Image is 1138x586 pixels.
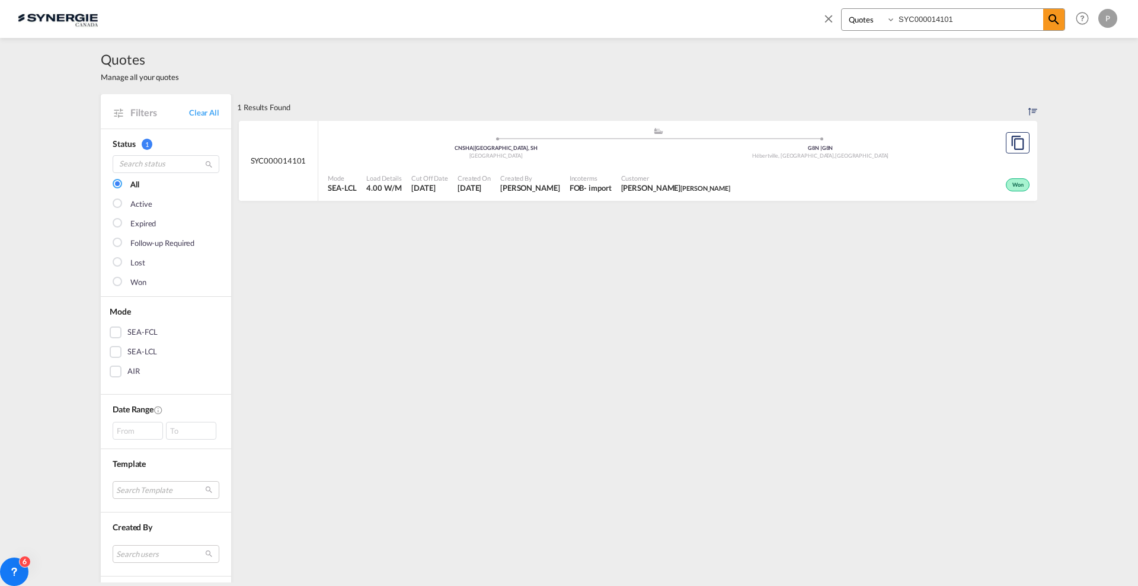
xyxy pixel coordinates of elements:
[130,198,152,210] div: Active
[808,145,822,151] span: G8N
[820,145,822,151] span: |
[110,306,131,316] span: Mode
[142,139,152,150] span: 1
[18,5,98,32] img: 1f56c880d42311ef80fc7dca854c8e59.png
[822,145,833,151] span: G8N
[1028,94,1037,120] div: Sort by: Created On
[101,50,179,69] span: Quotes
[822,8,841,37] span: icon-close
[651,128,666,134] md-icon: assets/icons/custom/ship-fill.svg
[584,182,611,193] div: - import
[130,179,139,191] div: All
[570,182,612,193] div: FOB import
[458,174,491,182] span: Created On
[473,145,475,151] span: |
[113,422,163,440] div: From
[127,326,158,338] div: SEA-FCL
[130,238,194,249] div: Follow-up Required
[154,405,163,415] md-icon: Created On
[570,174,612,182] span: Incoterms
[680,184,730,192] span: [PERSON_NAME]
[752,152,835,159] span: Hébertville, [GEOGRAPHIC_DATA]
[469,152,523,159] span: [GEOGRAPHIC_DATA]
[1047,12,1061,27] md-icon: icon-magnify
[113,404,154,414] span: Date Range
[1098,9,1117,28] div: P
[500,182,560,193] span: Pablo Gomez Saldarriaga
[1006,132,1030,153] button: Copy Quote
[101,72,179,82] span: Manage all your quotes
[328,182,357,193] span: SEA-LCL
[113,138,219,150] div: Status 1
[110,326,222,338] md-checkbox: SEA-FCL
[458,182,491,193] span: 15 Aug 2025
[127,346,157,358] div: SEA-LCL
[1011,136,1025,150] md-icon: assets/icons/custom/copyQuote.svg
[130,277,146,289] div: Won
[366,174,402,182] span: Load Details
[127,366,140,377] div: AIR
[621,174,730,182] span: Customer
[1072,8,1092,28] span: Help
[251,155,306,166] span: SYC000014101
[166,422,216,440] div: To
[130,218,156,230] div: Expired
[113,422,219,440] span: From To
[130,257,145,269] div: Lost
[411,182,448,193] span: 15 Aug 2025
[835,152,888,159] span: [GEOGRAPHIC_DATA]
[366,183,401,193] span: 4.00 W/M
[1072,8,1098,30] div: Help
[237,94,290,120] div: 1 Results Found
[113,522,152,532] span: Created By
[822,12,835,25] md-icon: icon-close
[455,145,537,151] span: CNSHA [GEOGRAPHIC_DATA], SH
[113,155,219,173] input: Search status
[113,139,135,149] span: Status
[110,366,222,377] md-checkbox: AIR
[189,107,219,118] a: Clear All
[1006,178,1030,191] div: Won
[896,9,1043,30] input: Enter Quotation Number
[204,160,213,169] md-icon: icon-magnify
[570,182,584,193] div: FOB
[621,182,730,193] span: Nathalie Tremblay SOLEM
[110,346,222,358] md-checkbox: SEA-LCL
[1043,9,1065,30] span: icon-magnify
[834,152,835,159] span: ,
[113,459,146,469] span: Template
[411,174,448,182] span: Cut Off Date
[239,121,1037,201] div: SYC000014101 assets/icons/custom/ship-fill.svgassets/icons/custom/roll-o-plane.svgOriginShanghai,...
[500,174,560,182] span: Created By
[1012,181,1027,190] span: Won
[328,174,357,182] span: Mode
[130,106,189,119] span: Filters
